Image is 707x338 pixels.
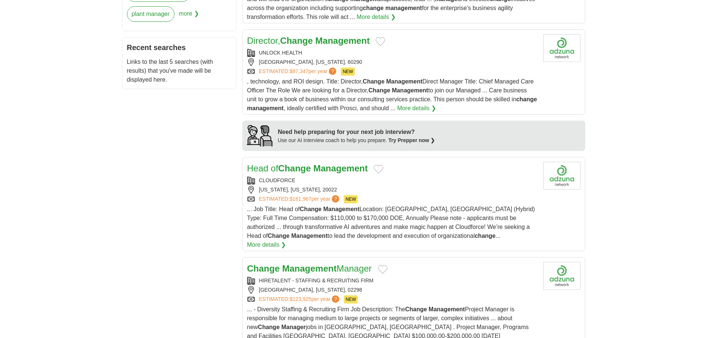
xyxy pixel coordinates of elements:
a: Director,Change Management [247,36,370,46]
strong: Management [313,163,368,173]
span: $161,967 [289,196,311,202]
div: CLOUDFORCE [247,177,537,184]
strong: Change [300,206,322,212]
img: Company logo [543,162,580,190]
button: Add to favorite jobs [374,165,383,174]
strong: change [516,96,537,102]
strong: change [475,233,495,239]
span: $87,347 [289,68,308,74]
strong: Management [282,263,337,273]
strong: Change [405,306,427,312]
strong: Management [392,87,428,93]
strong: Change [278,163,311,173]
strong: Change [258,324,280,330]
span: , technology, and ROI design. Title: Director, Direct Manager Title: Chief Managed Care Officer T... [247,78,537,111]
strong: management [247,105,284,111]
a: Change ManagementManager [247,263,372,273]
strong: Management [429,306,465,312]
strong: Change [363,78,384,85]
strong: Change [268,233,290,239]
img: Company logo [543,262,580,290]
span: ... Job Title: Head of Location: [GEOGRAPHIC_DATA], [GEOGRAPHIC_DATA] (Hybrid) Type: Full Time Co... [247,206,535,239]
button: Add to favorite jobs [376,37,385,46]
strong: Change [247,263,280,273]
strong: Manager [281,324,306,330]
a: ESTIMATED:$87,347per year? [259,68,338,76]
span: NEW [344,295,358,303]
a: Try Prepper now ❯ [389,137,435,143]
a: Head ofChange Management [247,163,368,173]
span: ? [332,195,339,203]
strong: Management [315,36,370,46]
span: ? [332,295,339,303]
img: Company logo [543,34,580,62]
div: HIRETALENT - STAFFING & RECRUITING FIRM [247,277,537,285]
strong: Change [280,36,313,46]
strong: Management [323,206,360,212]
div: [GEOGRAPHIC_DATA], [US_STATE], 60290 [247,58,537,66]
div: Need help preparing for your next job interview? [278,128,435,137]
a: ESTIMATED:$161,967per year? [259,195,341,203]
strong: management [385,5,422,11]
span: $123,925 [289,296,311,302]
h2: Recent searches [127,42,232,53]
strong: Management [386,78,422,85]
a: More details ❯ [247,240,286,249]
span: NEW [344,195,358,203]
strong: Change [369,87,390,93]
strong: change [363,5,384,11]
button: Add to favorite jobs [378,265,387,274]
strong: Management [291,233,328,239]
span: ? [329,68,336,75]
span: more ❯ [179,6,199,26]
a: ESTIMATED:$123,925per year? [259,295,341,303]
a: plant manager [127,6,174,22]
div: Use our AI interview coach to help you prepare. [278,137,435,144]
span: NEW [341,68,355,76]
div: [GEOGRAPHIC_DATA], [US_STATE], 02298 [247,286,537,294]
div: [US_STATE], [US_STATE], 20022 [247,186,537,194]
a: More details ❯ [357,13,396,22]
p: Links to the last 5 searches (with results) that you've made will be displayed here. [127,58,232,84]
div: UNLOCK HEALTH [247,49,537,57]
a: More details ❯ [397,104,436,113]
